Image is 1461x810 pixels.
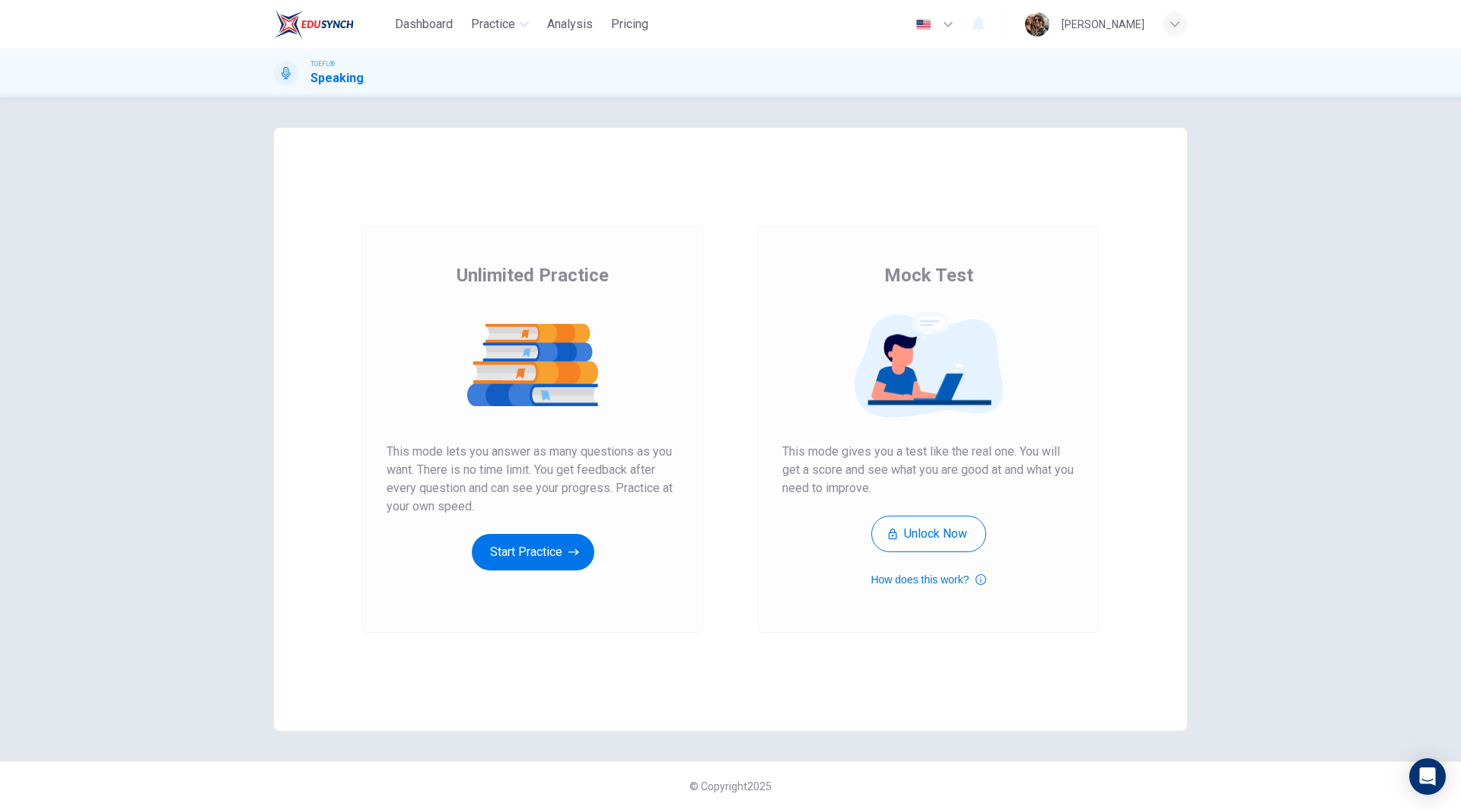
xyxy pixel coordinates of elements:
[871,570,985,589] button: How does this work?
[541,11,599,38] button: Analysis
[605,11,654,38] button: Pricing
[611,15,648,33] span: Pricing
[1062,15,1144,33] div: [PERSON_NAME]
[457,263,609,287] span: Unlimited Practice
[472,534,594,570] button: Start Practice
[1409,758,1446,795] div: Open Intercom Messenger
[884,263,973,287] span: Mock Test
[387,443,679,516] span: This mode lets you answer as many questions as you want. There is no time limit. You get feedback...
[689,780,772,793] span: © Copyright 2025
[1025,12,1049,37] img: Profile picture
[914,19,933,30] img: en
[395,15,453,33] span: Dashboard
[274,9,389,40] a: EduSynch logo
[871,516,986,552] button: Unlock Now
[310,69,364,87] h1: Speaking
[782,443,1074,497] span: This mode gives you a test like the real one. You will get a score and see what you are good at a...
[471,15,515,33] span: Practice
[547,15,593,33] span: Analysis
[310,59,335,69] span: TOEFL®
[389,11,459,38] button: Dashboard
[274,9,354,40] img: EduSynch logo
[465,11,535,38] button: Practice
